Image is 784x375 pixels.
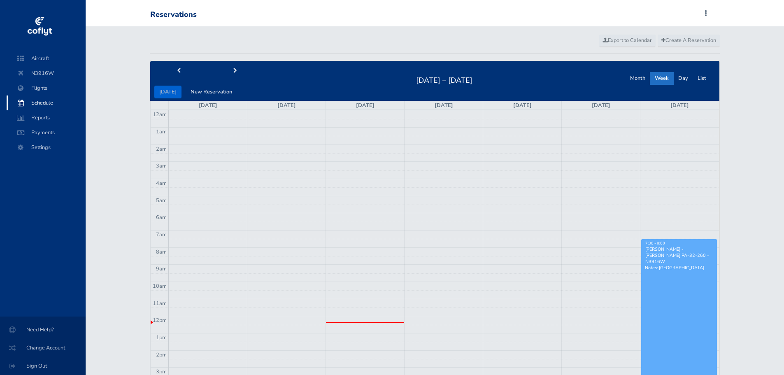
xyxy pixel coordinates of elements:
[15,66,77,81] span: N3916W
[156,334,167,341] span: 1pm
[15,95,77,110] span: Schedule
[153,111,167,118] span: 12am
[513,102,532,109] a: [DATE]
[156,197,167,204] span: 5am
[15,125,77,140] span: Payments
[15,140,77,155] span: Settings
[199,102,217,109] a: [DATE]
[592,102,610,109] a: [DATE]
[625,72,650,85] button: Month
[673,72,693,85] button: Day
[645,246,713,265] div: [PERSON_NAME] - [PERSON_NAME] PA-32-260 - N3916W
[15,51,77,66] span: Aircraft
[153,282,167,290] span: 10am
[645,265,713,271] p: Notes: [GEOGRAPHIC_DATA]
[411,74,477,85] h2: [DATE] – [DATE]
[153,300,167,307] span: 11am
[356,102,375,109] a: [DATE]
[156,179,167,187] span: 4am
[207,65,264,77] button: next
[650,72,674,85] button: Week
[150,10,197,19] div: Reservations
[156,231,167,238] span: 7am
[156,351,167,359] span: 2pm
[156,145,167,153] span: 2am
[26,14,53,39] img: coflyt logo
[15,81,77,95] span: Flights
[435,102,453,109] a: [DATE]
[645,241,665,246] span: 7:30 - 8:00
[186,86,237,98] button: New Reservation
[150,65,207,77] button: prev
[10,340,76,355] span: Change Account
[156,248,167,256] span: 8am
[658,35,720,47] a: Create A Reservation
[277,102,296,109] a: [DATE]
[154,86,181,98] button: [DATE]
[10,359,76,373] span: Sign Out
[693,72,711,85] button: List
[670,102,689,109] a: [DATE]
[156,162,167,170] span: 3am
[661,37,716,44] span: Create A Reservation
[599,35,656,47] a: Export to Calendar
[156,265,167,273] span: 9am
[15,110,77,125] span: Reports
[156,214,167,221] span: 6am
[603,37,652,44] span: Export to Calendar
[10,322,76,337] span: Need Help?
[156,128,167,135] span: 1am
[153,317,167,324] span: 12pm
